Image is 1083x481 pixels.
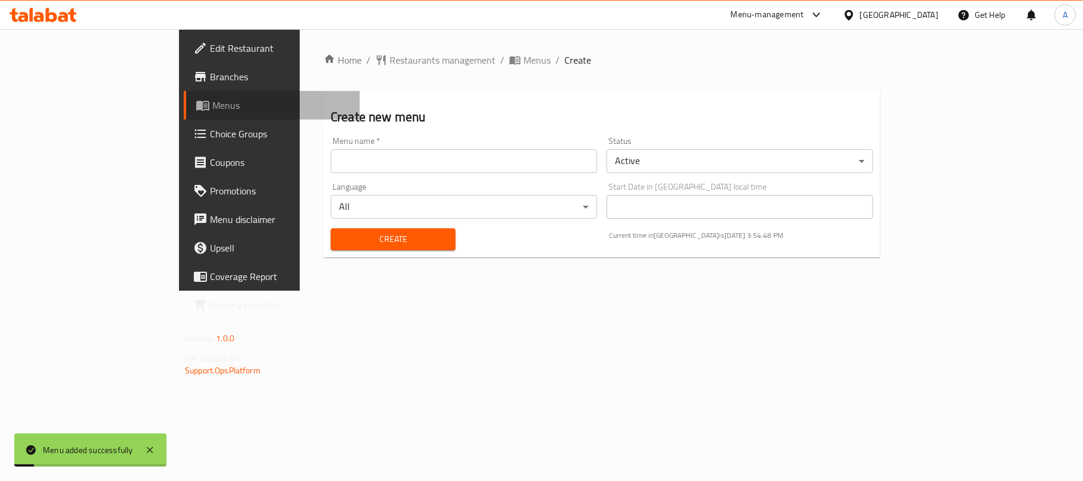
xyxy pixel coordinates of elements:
a: Grocery Checklist [184,291,360,319]
a: Menus [184,91,360,120]
div: [GEOGRAPHIC_DATA] [860,8,938,21]
span: Menus [212,98,350,112]
input: Please enter Menu name [331,149,597,173]
span: 1.0.0 [216,331,234,346]
span: Coverage Report [210,269,350,284]
a: Menu disclaimer [184,205,360,234]
li: / [366,53,371,67]
li: / [500,53,504,67]
div: All [331,195,597,219]
span: Restaurants management [390,53,495,67]
a: Support.OpsPlatform [185,363,260,378]
span: A [1063,8,1068,21]
span: Menu disclaimer [210,212,350,227]
a: Coverage Report [184,262,360,291]
span: Menus [523,53,551,67]
nav: breadcrumb [324,53,880,67]
h2: Create new menu [331,108,873,126]
span: Create [564,53,591,67]
a: Choice Groups [184,120,360,148]
span: Choice Groups [210,127,350,141]
span: Create [340,232,446,247]
span: Version: [185,331,214,346]
a: Upsell [184,234,360,262]
a: Coupons [184,148,360,177]
a: Branches [184,62,360,91]
a: Restaurants management [375,53,495,67]
span: Upsell [210,241,350,255]
span: Grocery Checklist [210,298,350,312]
button: Create [331,228,456,250]
span: Branches [210,70,350,84]
li: / [555,53,560,67]
p: Current time in [GEOGRAPHIC_DATA] is [DATE] 3:54:48 PM [609,230,873,241]
span: Edit Restaurant [210,41,350,55]
div: Active [607,149,873,173]
a: Menus [509,53,551,67]
div: Menu added successfully [43,444,133,457]
span: Coupons [210,155,350,169]
div: Menu-management [731,8,804,22]
span: Promotions [210,184,350,198]
span: Get support on: [185,351,240,366]
a: Edit Restaurant [184,34,360,62]
a: Promotions [184,177,360,205]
